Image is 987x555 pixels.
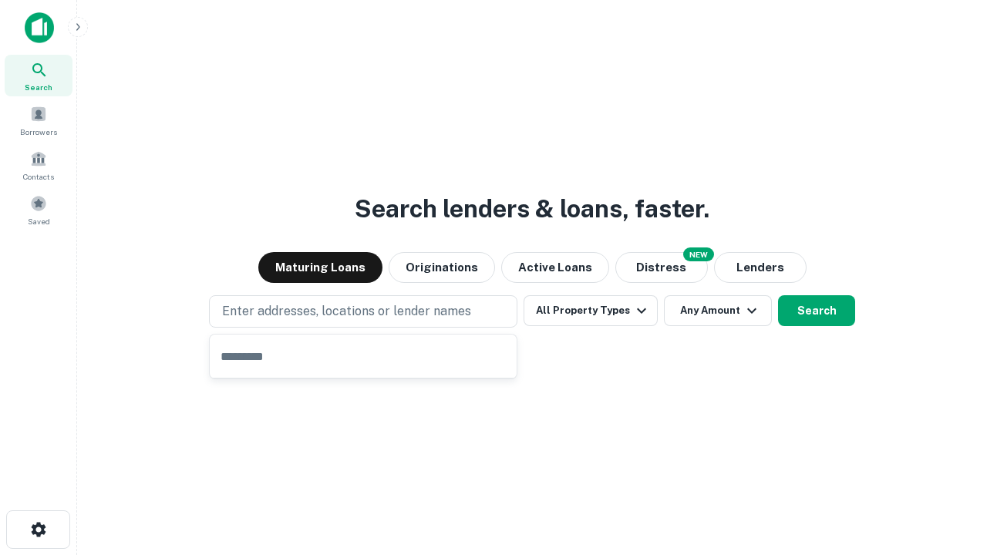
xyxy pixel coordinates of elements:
iframe: Chat Widget [910,382,987,456]
a: Borrowers [5,99,72,141]
span: Search [25,81,52,93]
button: Lenders [714,252,807,283]
button: Search [778,295,855,326]
button: Maturing Loans [258,252,382,283]
button: Active Loans [501,252,609,283]
button: Enter addresses, locations or lender names [209,295,517,328]
img: capitalize-icon.png [25,12,54,43]
a: Search [5,55,72,96]
h3: Search lenders & loans, faster. [355,190,709,227]
div: NEW [683,247,714,261]
a: Contacts [5,144,72,186]
span: Borrowers [20,126,57,138]
button: Search distressed loans with lien and other non-mortgage details. [615,252,708,283]
button: Originations [389,252,495,283]
p: Enter addresses, locations or lender names [222,302,471,321]
a: Saved [5,189,72,230]
button: Any Amount [664,295,772,326]
span: Saved [28,215,50,227]
button: All Property Types [524,295,658,326]
span: Contacts [23,170,54,183]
